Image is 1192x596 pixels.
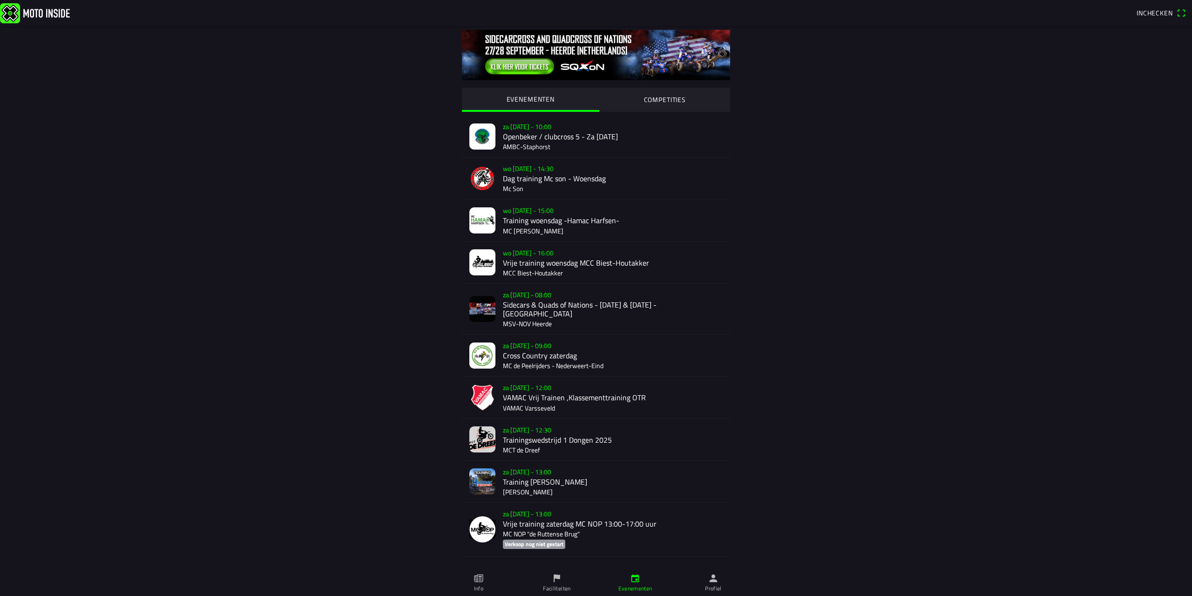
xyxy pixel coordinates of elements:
[543,584,570,593] ion-label: Faciliteiten
[474,584,483,593] ion-label: Info
[469,468,495,494] img: N3lxsS6Zhak3ei5Q5MtyPEvjHqMuKUUTBqHB2i4g.png
[469,343,495,369] img: aAdPnaJ0eM91CyR0W3EJwaucQemX36SUl3ujApoD.jpeg
[462,419,730,461] a: za [DATE] - 12:30Trainingswedstrijd 1 Dongen 2025MCT de Dreef
[705,584,722,593] ion-label: Profiel
[462,116,730,158] a: za [DATE] - 10:00Openbeker / clubcross 5 - Za [DATE]AMBC-Staphorst
[474,573,484,583] ion-icon: paper
[462,30,730,80] img: 0tIKNvXMbOBQGQ39g5GyH2eKrZ0ImZcyIMR2rZNf.jpg
[618,584,652,593] ion-label: Evenementen
[469,384,495,411] img: v8yLAlcV2EDr5BhTd3ao95xgesV199AzVZhagmAy.png
[462,461,730,503] a: za [DATE] - 13:00Training [PERSON_NAME][PERSON_NAME]
[462,335,730,377] a: za [DATE] - 09:00Cross Country zaterdagMC de Peelrijders - Nederweert-Eind
[708,573,718,583] ion-icon: person
[462,88,599,112] ion-segment-button: EVENEMENTEN
[1137,8,1173,18] span: Inchecken
[469,207,495,233] img: SoimOexaOJD0EA6fdtWkrTLMgSr0Lz7NgFJ5t3wr.jpg
[462,377,730,418] a: za [DATE] - 12:00VAMAC Vrij Trainen ,Klassementtraining OTRVAMAC Varsseveld
[630,573,640,583] ion-icon: calendar
[469,516,495,542] img: NjdwpvkGicnr6oC83998ZTDUeXJJ29cK9cmzxz8K.png
[462,199,730,241] a: wo [DATE] - 15:00Training woensdag -Hamac Harfsen-MC [PERSON_NAME]
[1132,6,1190,21] a: Incheckenqr scanner
[469,165,495,192] img: sfRBxcGZmvZ0K6QUyq9TbY0sbKJYVDoKWVN9jkDZ.png
[469,426,495,452] img: 93T3reSmquxdw3vykz1q1cFWxKRYEtHxrElz4fEm.jpg
[462,242,730,284] a: wo [DATE] - 16:00Vrije training woensdag MCC Biest-HoutakkerMCC Biest-Houtakker
[462,503,730,557] a: za [DATE] - 13:00Vrije training zaterdag MC NOP 13:00-17:00 uurMC NOP "de Ruttense Brug"Verkoop n...
[599,88,731,112] ion-segment-button: COMPETITIES
[469,296,495,322] img: 2jubyqFwUY625b9WQNj3VlvG0cDiWSkTgDyQjPWg.jpg
[469,123,495,150] img: LHdt34qjO8I1ikqy75xviT6zvODe0JOmFLV3W9KQ.jpeg
[462,158,730,199] a: wo [DATE] - 14:30Dag training Mc son - WoensdagMc Son
[552,573,562,583] ion-icon: flag
[462,284,730,335] a: za [DATE] - 08:00Sidecars & Quads of Nations - [DATE] & [DATE] - [GEOGRAPHIC_DATA]MSV-NOV Heerde
[469,249,495,275] img: RsLYVIJ3HdxBcd7YXp8gprPg8v9FlRA0bzDE6f0r.jpg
